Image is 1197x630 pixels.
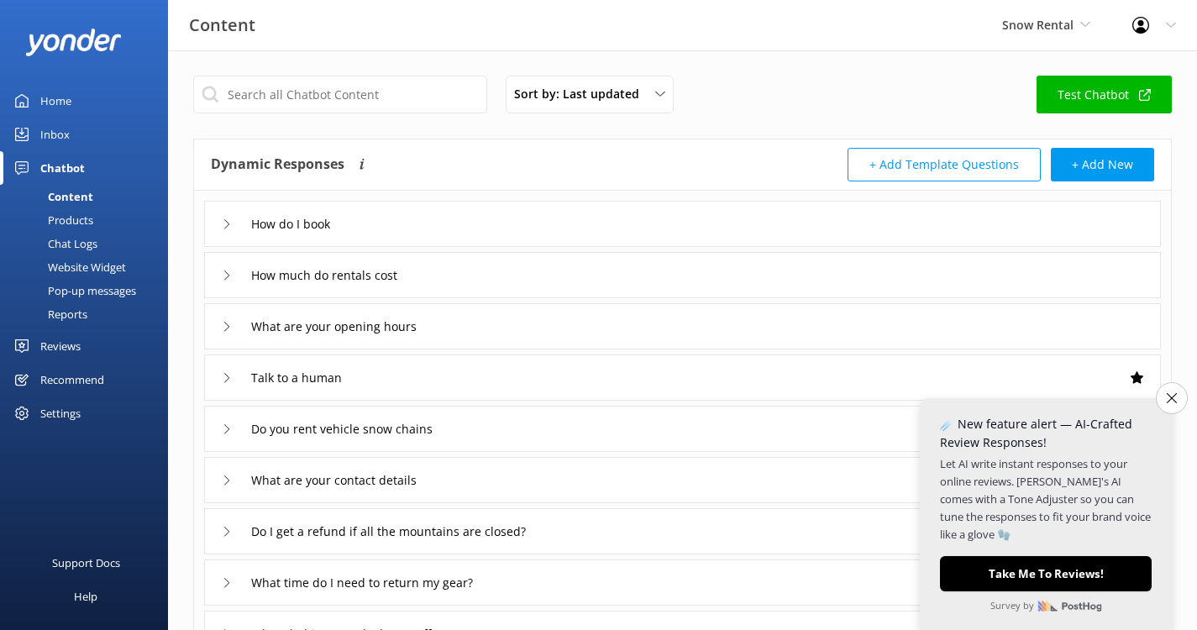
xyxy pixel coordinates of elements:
[10,185,93,208] div: Content
[40,363,104,396] div: Recommend
[10,232,97,255] div: Chat Logs
[10,185,168,208] a: Content
[10,279,168,302] a: Pop-up messages
[52,546,120,580] div: Support Docs
[10,232,168,255] a: Chat Logs
[10,279,136,302] div: Pop-up messages
[10,208,93,232] div: Products
[1051,148,1154,181] button: + Add New
[10,302,87,326] div: Reports
[848,148,1041,181] button: + Add Template Questions
[211,148,344,181] h4: Dynamic Responses
[40,329,81,363] div: Reviews
[74,580,97,613] div: Help
[40,118,70,151] div: Inbox
[40,151,85,185] div: Chatbot
[40,396,81,430] div: Settings
[1037,76,1172,113] a: Test Chatbot
[1002,17,1074,33] span: Snow Rental
[10,255,126,279] div: Website Widget
[189,12,255,39] h3: Content
[25,29,122,56] img: yonder-white-logo.png
[10,208,168,232] a: Products
[10,302,168,326] a: Reports
[193,76,487,113] input: Search all Chatbot Content
[40,84,71,118] div: Home
[514,85,649,103] span: Sort by: Last updated
[10,255,168,279] a: Website Widget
